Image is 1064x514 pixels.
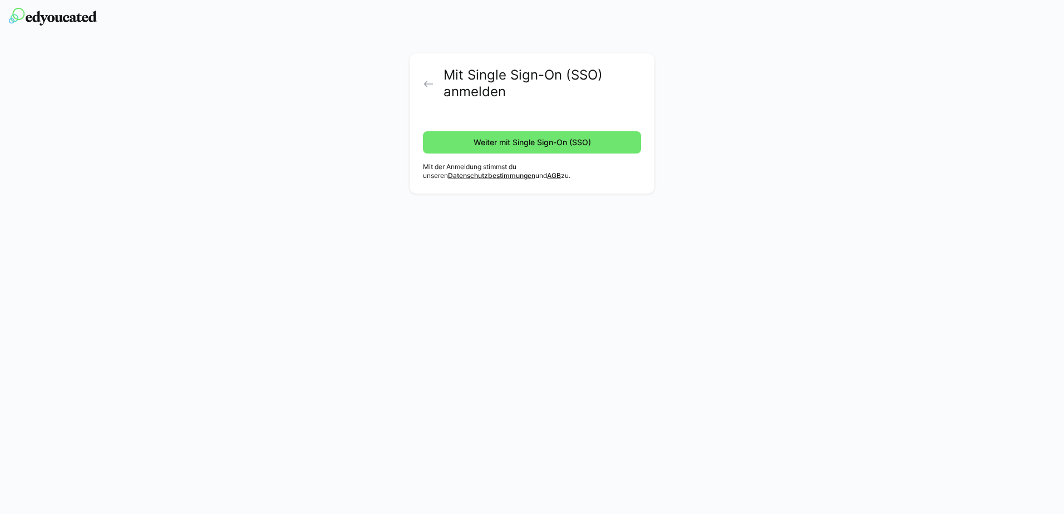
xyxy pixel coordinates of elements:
[448,171,535,180] a: Datenschutzbestimmungen
[423,131,641,154] button: Weiter mit Single Sign-On (SSO)
[423,162,641,180] p: Mit der Anmeldung stimmst du unseren und zu.
[472,137,593,148] span: Weiter mit Single Sign-On (SSO)
[9,8,97,26] img: edyoucated
[547,171,561,180] a: AGB
[444,67,641,100] h2: Mit Single Sign-On (SSO) anmelden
